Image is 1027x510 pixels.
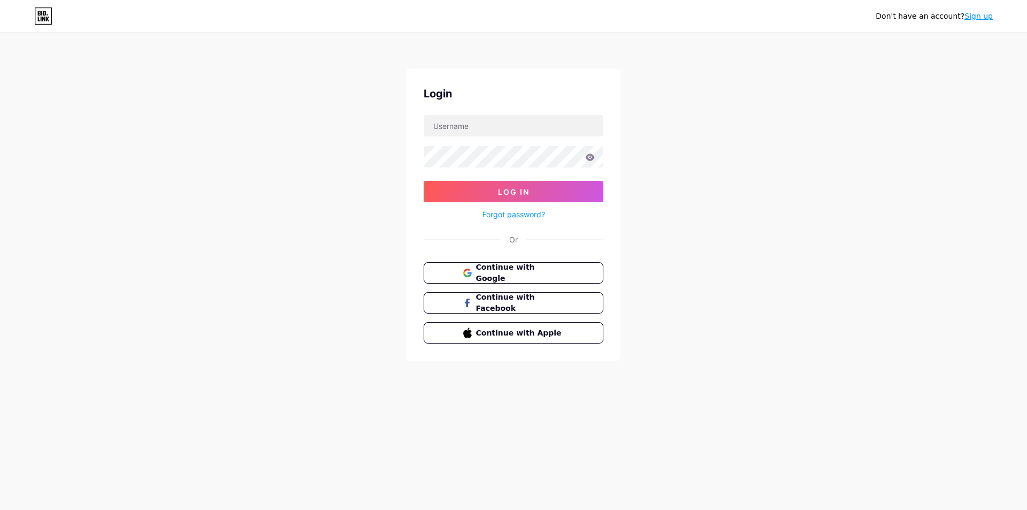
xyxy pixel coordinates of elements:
[498,187,530,196] span: Log In
[424,115,603,136] input: Username
[424,322,603,344] button: Continue with Apple
[964,12,993,20] a: Sign up
[476,262,564,284] span: Continue with Google
[509,234,518,245] div: Or
[476,328,564,339] span: Continue with Apple
[482,209,545,220] a: Forgot password?
[424,181,603,202] button: Log In
[424,292,603,314] button: Continue with Facebook
[424,86,603,102] div: Login
[876,11,993,22] div: Don't have an account?
[476,292,564,314] span: Continue with Facebook
[424,262,603,284] button: Continue with Google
